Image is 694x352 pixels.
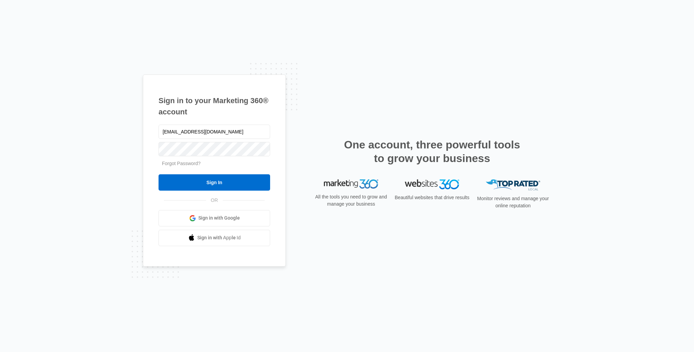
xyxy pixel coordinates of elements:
[394,194,470,201] p: Beautiful websites that drive results
[405,179,459,189] img: Websites 360
[324,179,378,189] img: Marketing 360
[206,197,223,204] span: OR
[486,179,540,191] img: Top Rated Local
[475,195,551,209] p: Monitor reviews and manage your online reputation
[159,210,270,226] a: Sign in with Google
[159,230,270,246] a: Sign in with Apple Id
[342,138,522,165] h2: One account, three powerful tools to grow your business
[198,214,240,222] span: Sign in with Google
[197,234,241,241] span: Sign in with Apple Id
[159,95,270,117] h1: Sign in to your Marketing 360® account
[162,161,201,166] a: Forgot Password?
[159,174,270,191] input: Sign In
[313,193,389,208] p: All the tools you need to grow and manage your business
[159,125,270,139] input: Email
